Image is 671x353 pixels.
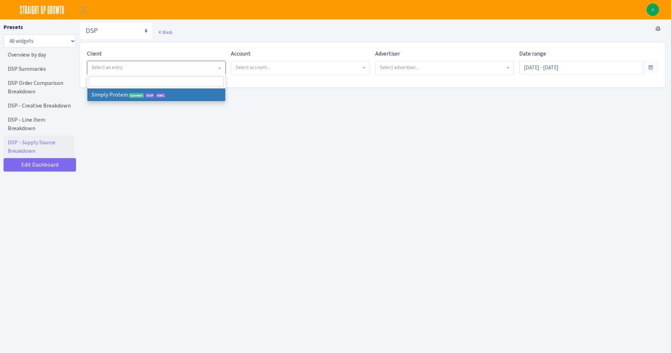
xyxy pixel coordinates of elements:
[75,4,92,16] button: Toggle navigation
[4,23,23,31] label: Presets
[145,93,155,98] span: DSP
[87,50,102,58] label: Client
[647,4,659,16] img: Adriana Lara
[647,4,659,16] a: A
[4,76,74,99] a: DSP Order Comparison Breakdown
[4,48,74,62] a: Overview by day
[4,158,76,172] a: Edit Dashboard
[4,113,74,135] a: DSP - Line Item Breakdown
[129,93,144,98] span: Current
[236,64,270,71] span: Select account...
[375,50,400,58] label: Advertiser
[519,50,546,58] label: Date range
[87,88,225,101] li: Simply Protein
[4,99,74,113] a: DSP - Creative Breakdown
[158,29,172,35] a: Back
[156,93,165,98] span: Amazon Marketing Cloud
[4,62,74,76] a: DSP Summaries
[92,64,123,71] span: Select an entry
[231,50,251,58] label: Account
[4,135,74,158] a: DSP - Supply Source Breakdown
[380,64,418,71] span: Select advertiser...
